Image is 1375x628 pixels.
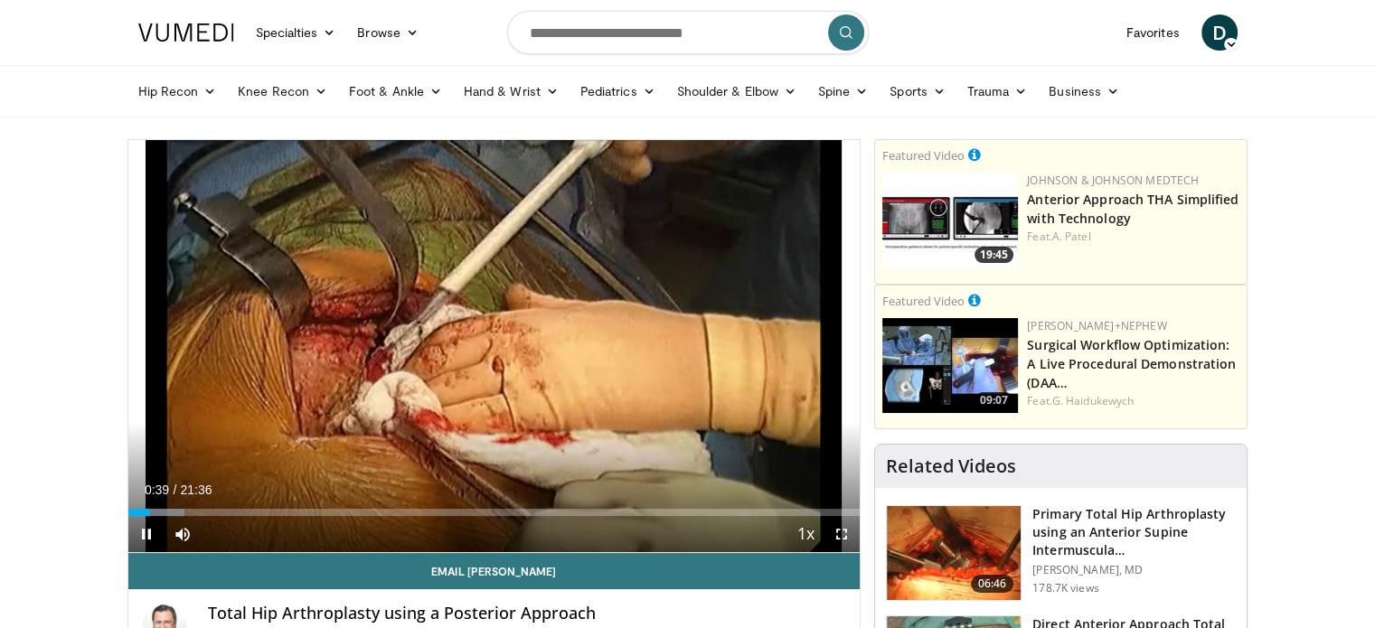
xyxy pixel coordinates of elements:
a: Business [1038,73,1130,109]
a: Anterior Approach THA Simplified with Technology [1027,191,1238,227]
span: 06:46 [971,575,1014,593]
img: VuMedi Logo [138,23,234,42]
a: Foot & Ankle [338,73,453,109]
small: Featured Video [882,147,965,164]
a: Shoulder & Elbow [666,73,807,109]
span: 09:07 [975,392,1013,408]
span: 19:45 [975,247,1013,263]
a: G. Haidukewych [1052,393,1134,408]
small: Featured Video [882,293,965,309]
a: Surgical Workflow Optimization: A Live Procedural Demonstration (DAA… [1027,336,1236,391]
span: 21:36 [180,483,212,497]
span: 0:39 [145,483,169,497]
a: Hip Recon [127,73,228,109]
a: Sports [879,73,956,109]
p: 178.7K views [1032,581,1098,595]
a: 19:45 [882,173,1018,267]
a: 09:07 [882,318,1018,413]
img: bcfc90b5-8c69-4b20-afee-af4c0acaf118.150x105_q85_crop-smart_upscale.jpg [882,318,1018,413]
a: Knee Recon [227,73,338,109]
h3: Primary Total Hip Arthroplasty using an Anterior Supine Intermuscula… [1032,505,1236,559]
a: Favorites [1116,14,1191,51]
button: Fullscreen [824,516,860,552]
span: / [174,483,177,497]
a: Email [PERSON_NAME] [128,553,861,589]
a: 06:46 Primary Total Hip Arthroplasty using an Anterior Supine Intermuscula… [PERSON_NAME], MD 178... [886,505,1236,601]
a: Johnson & Johnson MedTech [1027,173,1199,188]
button: Mute [165,516,201,552]
button: Playback Rate [787,516,824,552]
h4: Related Videos [886,455,1016,477]
a: A. Patel [1052,229,1091,244]
a: Pediatrics [570,73,666,109]
a: Browse [346,14,429,51]
a: Spine [807,73,879,109]
img: 06bb1c17-1231-4454-8f12-6191b0b3b81a.150x105_q85_crop-smart_upscale.jpg [882,173,1018,267]
a: Specialties [245,14,347,51]
div: Feat. [1027,393,1239,409]
a: [PERSON_NAME]+Nephew [1027,318,1166,333]
img: 263423_3.png.150x105_q85_crop-smart_upscale.jpg [887,506,1021,600]
p: [PERSON_NAME], MD [1032,563,1236,577]
div: Feat. [1027,229,1239,245]
a: Trauma [956,73,1039,109]
input: Search topics, interventions [507,11,869,54]
a: D [1201,14,1238,51]
video-js: Video Player [128,140,861,553]
a: Hand & Wrist [453,73,570,109]
h4: Total Hip Arthroplasty using a Posterior Approach [208,604,846,623]
div: Progress Bar [128,509,861,516]
button: Pause [128,516,165,552]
